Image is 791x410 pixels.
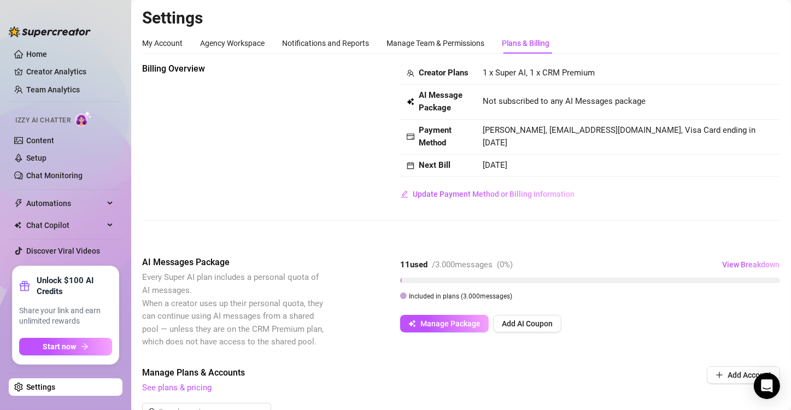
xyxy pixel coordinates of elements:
[483,95,646,108] span: Not subscribed to any AI Messages package
[483,125,755,148] span: [PERSON_NAME], [EMAIL_ADDRESS][DOMAIN_NAME], Visa Card ending in [DATE]
[707,366,780,384] button: Add Account
[142,272,324,347] span: Every Super AI plan includes a personal quota of AI messages. When a creator uses up their person...
[142,366,632,379] span: Manage Plans & Accounts
[142,37,183,49] div: My Account
[19,280,30,291] span: gift
[26,247,100,255] a: Discover Viral Videos
[81,343,89,350] span: arrow-right
[26,85,80,94] a: Team Analytics
[407,162,414,169] span: calendar
[497,260,513,270] span: ( 0 %)
[420,319,481,328] span: Manage Package
[419,90,462,113] strong: AI Message Package
[43,342,77,351] span: Start now
[493,315,561,332] button: Add AI Coupon
[282,37,369,49] div: Notifications and Reports
[407,133,414,140] span: credit-card
[754,373,780,399] div: Open Intercom Messenger
[400,315,489,332] button: Manage Package
[400,185,575,203] button: Update Payment Method or Billing Information
[26,50,47,58] a: Home
[142,8,780,28] h2: Settings
[26,195,104,212] span: Automations
[26,171,83,180] a: Chat Monitoring
[502,37,549,49] div: Plans & Billing
[15,115,71,126] span: Izzy AI Chatter
[413,190,575,198] span: Update Payment Method or Billing Information
[26,63,114,80] a: Creator Analytics
[419,125,452,148] strong: Payment Method
[407,69,414,77] span: team
[75,111,92,127] img: AI Chatter
[26,216,104,234] span: Chat Copilot
[26,136,54,145] a: Content
[26,383,55,391] a: Settings
[401,190,408,198] span: edit
[483,160,507,170] span: [DATE]
[37,275,112,297] strong: Unlock $100 AI Credits
[26,154,46,162] a: Setup
[200,37,265,49] div: Agency Workspace
[9,26,91,37] img: logo-BBDzfeDw.svg
[142,383,212,393] a: See plans & pricing
[142,256,326,269] span: AI Messages Package
[716,371,723,379] span: plus
[728,371,771,379] span: Add Account
[19,306,112,327] span: Share your link and earn unlimited rewards
[419,160,450,170] strong: Next Bill
[722,256,780,273] button: View Breakdown
[432,260,493,270] span: / 3.000 messages
[400,260,427,270] strong: 11 used
[502,319,553,328] span: Add AI Coupon
[722,260,780,269] span: View Breakdown
[419,68,468,78] strong: Creator Plans
[483,68,595,78] span: 1 x Super AI, 1 x CRM Premium
[19,338,112,355] button: Start nowarrow-right
[409,292,512,300] span: Included in plans ( 3.000 messages)
[386,37,484,49] div: Manage Team & Permissions
[142,62,326,75] span: Billing Overview
[14,199,23,208] span: thunderbolt
[14,221,21,229] img: Chat Copilot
